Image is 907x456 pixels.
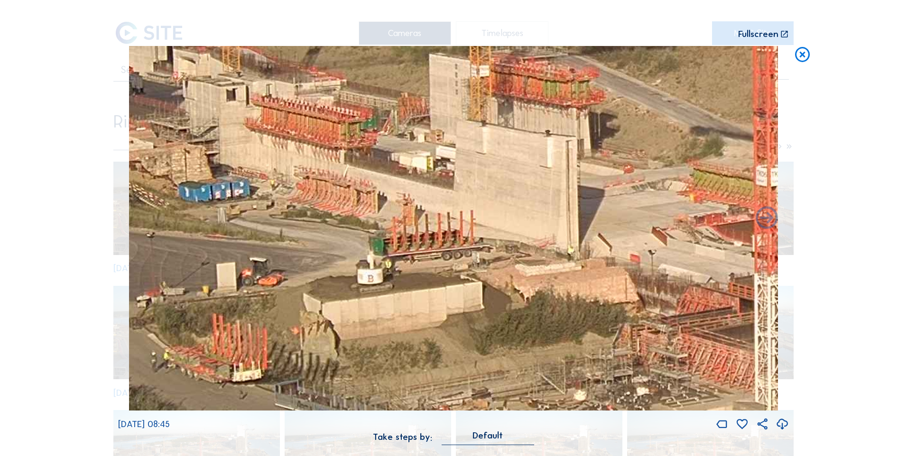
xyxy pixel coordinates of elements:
div: Take steps by: [373,433,432,442]
div: Default [442,431,534,445]
i: Back [753,205,780,232]
img: Image [129,46,778,411]
div: Fullscreen [738,30,778,39]
span: [DATE] 08:45 [118,419,170,429]
div: Default [472,431,503,440]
